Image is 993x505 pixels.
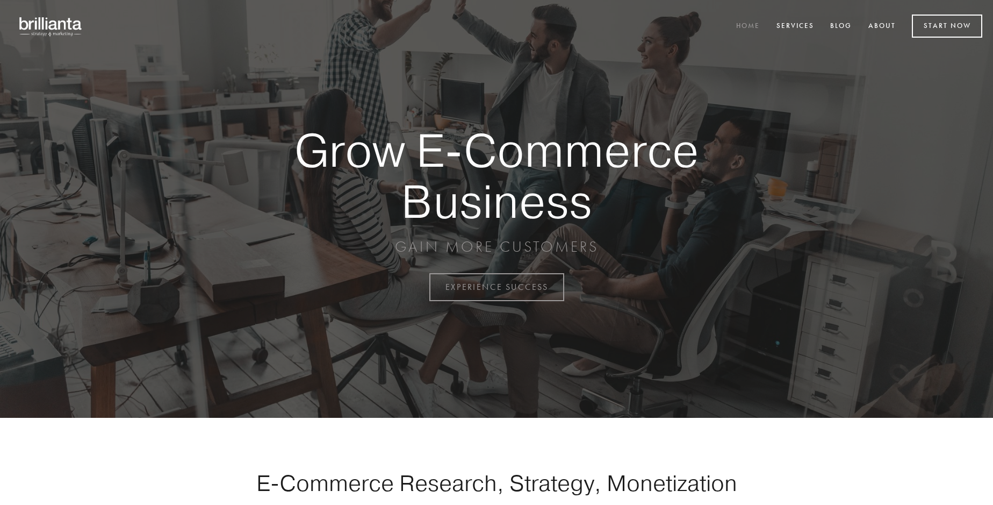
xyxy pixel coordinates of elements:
a: Blog [823,18,859,35]
a: Home [729,18,767,35]
p: GAIN MORE CUSTOMERS [257,237,736,257]
a: EXPERIENCE SUCCESS [429,273,564,301]
strong: Grow E-Commerce Business [257,125,736,226]
h1: E-Commerce Research, Strategy, Monetization [222,470,771,496]
img: brillianta - research, strategy, marketing [11,11,91,42]
a: Start Now [912,15,982,38]
a: About [861,18,903,35]
a: Services [769,18,821,35]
